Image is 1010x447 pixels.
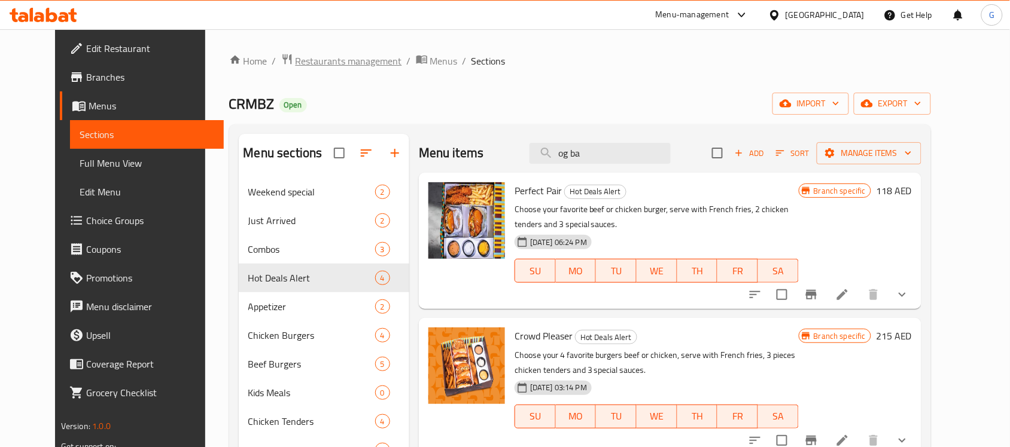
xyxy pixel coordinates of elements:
span: import [782,96,839,111]
div: Just Arrived2 [239,206,409,235]
span: 0 [376,387,390,399]
div: items [375,185,390,199]
span: TH [682,408,713,425]
div: Kids Meals [248,385,375,400]
span: Crowd Pleaser [515,327,573,345]
li: / [407,54,411,68]
button: sort-choices [741,280,769,309]
span: 2 [376,215,390,226]
span: SU [520,408,551,425]
div: Combos3 [239,235,409,264]
span: 1.0.0 [92,418,111,434]
span: TH [682,262,713,280]
span: Branch specific [809,330,871,342]
div: Appetizer [248,299,375,314]
div: items [375,385,390,400]
span: Choice Groups [86,213,214,228]
span: Coverage Report [86,357,214,371]
span: export [863,96,921,111]
button: import [772,93,849,115]
span: Sort [776,146,809,160]
span: Chicken Burgers [248,328,375,342]
a: Edit Menu [70,177,224,206]
button: FR [717,259,758,283]
span: 2 [376,186,390,198]
span: Coupons [86,242,214,256]
span: Menu disclaimer [86,299,214,314]
button: WE [637,405,677,428]
button: TH [677,405,718,428]
span: Menus [430,54,458,68]
div: Beef Burgers [248,357,375,371]
button: MO [556,259,597,283]
h2: Menu sections [244,144,323,162]
span: Sections [80,127,214,142]
span: [DATE] 03:14 PM [525,382,592,393]
a: Edit menu item [835,287,850,302]
div: Kids Meals0 [239,378,409,407]
span: Grocery Checklist [86,385,214,400]
span: 4 [376,273,390,284]
span: Hot Deals Alert [565,185,626,198]
button: Branch-specific-item [797,280,826,309]
button: SA [758,405,799,428]
span: TU [601,262,632,280]
button: Sort [773,144,812,163]
p: Choose your 4 favorite burgers beef or chicken, serve with French fries, 3 pieces chicken tenders... [515,348,799,378]
span: MO [561,408,592,425]
a: Home [229,54,267,68]
a: Sections [70,120,224,149]
span: SU [520,262,551,280]
a: Menus [60,91,224,120]
li: / [272,54,276,68]
span: Restaurants management [296,54,402,68]
span: Select to update [769,282,795,307]
span: Open [279,100,307,110]
svg: Show Choices [895,287,909,302]
span: FR [722,262,753,280]
img: Crowd Pleaser [428,327,505,404]
span: Edit Restaurant [86,41,214,56]
a: Grocery Checklist [60,378,224,407]
button: SU [515,259,556,283]
button: Manage items [817,142,921,164]
a: Coverage Report [60,350,224,378]
span: 4 [376,416,390,427]
button: export [854,93,931,115]
h6: 215 AED [876,327,912,344]
li: / [463,54,467,68]
button: WE [637,259,677,283]
span: Branches [86,70,214,84]
button: SU [515,405,556,428]
div: Hot Deals Alert [564,185,626,199]
span: Version: [61,418,90,434]
div: items [375,299,390,314]
a: Choice Groups [60,206,224,235]
span: 4 [376,330,390,341]
div: items [375,414,390,428]
p: Choose your favorite beef or chicken burger, serve with French fries, 2 chicken tenders and 3 spe... [515,202,799,232]
span: Chicken Tenders [248,414,375,428]
div: Beef Burgers5 [239,350,409,378]
button: MO [556,405,597,428]
div: Menu-management [656,8,729,22]
div: Weekend special [248,185,375,199]
button: FR [717,405,758,428]
a: Upsell [60,321,224,350]
span: 3 [376,244,390,255]
span: Just Arrived [248,213,375,228]
button: SA [758,259,799,283]
button: TH [677,259,718,283]
button: delete [859,280,888,309]
div: [GEOGRAPHIC_DATA] [786,8,865,22]
a: Promotions [60,264,224,292]
input: search [530,143,671,164]
a: Coupons [60,235,224,264]
span: Edit Menu [80,185,214,199]
span: G [989,8,994,22]
div: Chicken Burgers4 [239,321,409,350]
a: Menus [416,53,458,69]
span: Select section [705,140,730,166]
